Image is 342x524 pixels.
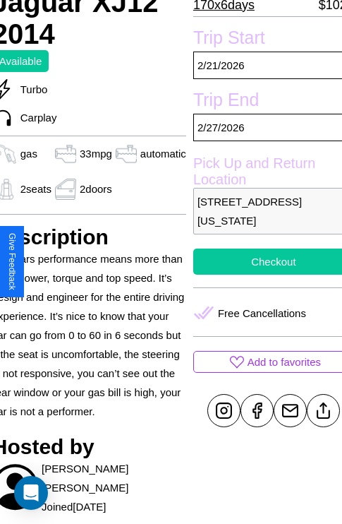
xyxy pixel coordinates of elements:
[7,233,17,290] div: Give Feedback
[13,80,48,99] p: Turbo
[80,144,112,163] p: 33 mpg
[42,459,186,497] p: [PERSON_NAME] [PERSON_NAME]
[51,179,80,200] img: gas
[112,143,140,165] img: gas
[20,144,37,163] p: gas
[51,143,80,165] img: gas
[80,179,112,198] p: 2 doors
[42,497,106,516] p: Joined [DATE]
[13,108,57,127] p: Carplay
[248,352,321,371] p: Add to favorites
[20,179,51,198] p: 2 seats
[14,476,48,510] div: Open Intercom Messenger
[140,144,186,163] p: automatic
[218,304,306,323] p: Free Cancellations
